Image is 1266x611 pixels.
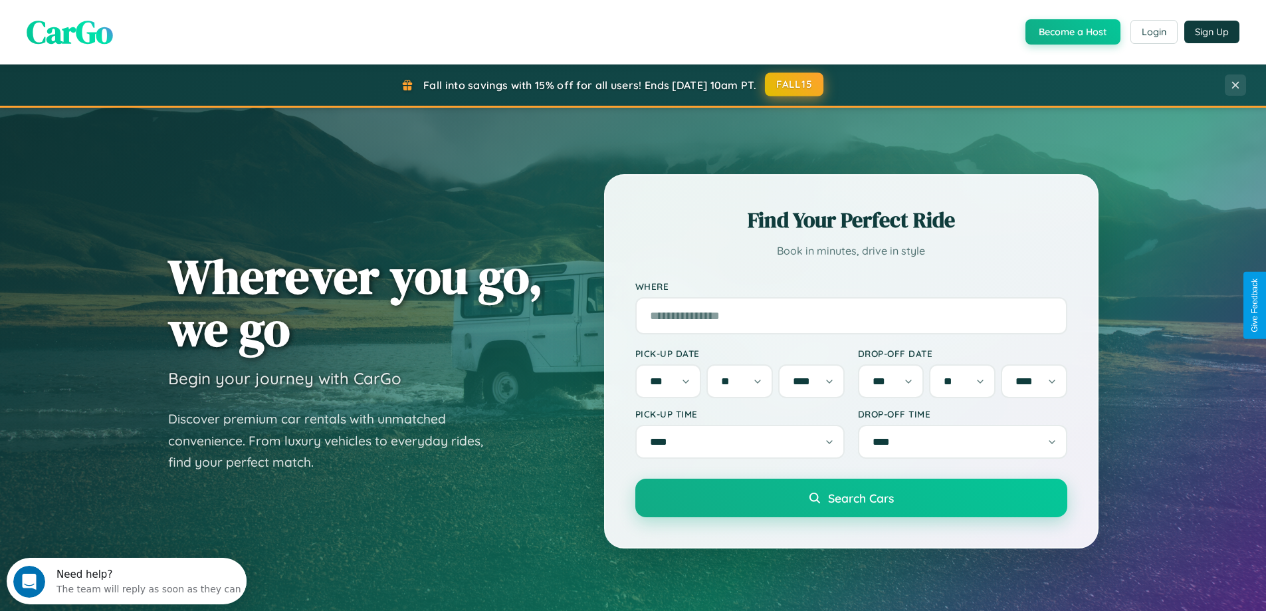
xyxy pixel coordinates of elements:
[1130,20,1178,44] button: Login
[1025,19,1120,45] button: Become a Host
[13,566,45,598] iframe: Intercom live chat
[828,491,894,505] span: Search Cars
[635,408,845,420] label: Pick-up Time
[5,5,247,42] div: Open Intercom Messenger
[1250,279,1259,332] div: Give Feedback
[1184,21,1239,43] button: Sign Up
[858,408,1067,420] label: Drop-off Time
[423,78,756,92] span: Fall into savings with 15% off for all users! Ends [DATE] 10am PT.
[27,10,113,54] span: CarGo
[168,368,401,388] h3: Begin your journey with CarGo
[7,558,247,604] iframe: Intercom live chat discovery launcher
[635,348,845,359] label: Pick-up Date
[635,241,1067,261] p: Book in minutes, drive in style
[635,479,1067,517] button: Search Cars
[168,408,500,473] p: Discover premium car rentals with unmatched convenience. From luxury vehicles to everyday rides, ...
[635,205,1067,235] h2: Find Your Perfect Ride
[50,11,235,22] div: Need help?
[50,22,235,36] div: The team will reply as soon as they can
[858,348,1067,359] label: Drop-off Date
[765,72,823,96] button: FALL15
[635,281,1067,292] label: Where
[168,250,543,355] h1: Wherever you go, we go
